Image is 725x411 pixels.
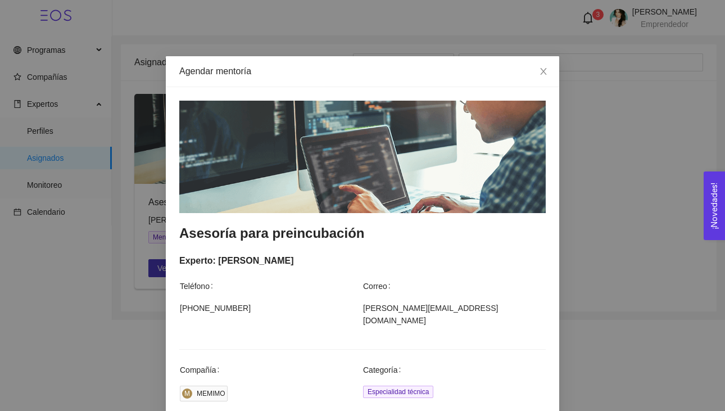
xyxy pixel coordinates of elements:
[180,302,362,314] span: [PHONE_NUMBER]
[363,386,433,398] span: Especialidad técnica
[179,65,546,78] div: Agendar mentoría
[528,56,559,88] button: Close
[363,280,395,292] span: Correo
[180,364,224,376] span: Compañía
[179,254,546,268] div: Experto: [PERSON_NAME]
[180,280,217,292] span: Teléfono
[539,67,548,76] span: close
[179,224,546,242] h3: Asesoría para preincubación
[184,390,190,397] span: M
[704,171,725,240] button: Open Feedback Widget
[197,388,225,399] div: MEMIMO
[363,302,545,327] span: [PERSON_NAME][EMAIL_ADDRESS][DOMAIN_NAME]
[363,364,405,376] span: Categoría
